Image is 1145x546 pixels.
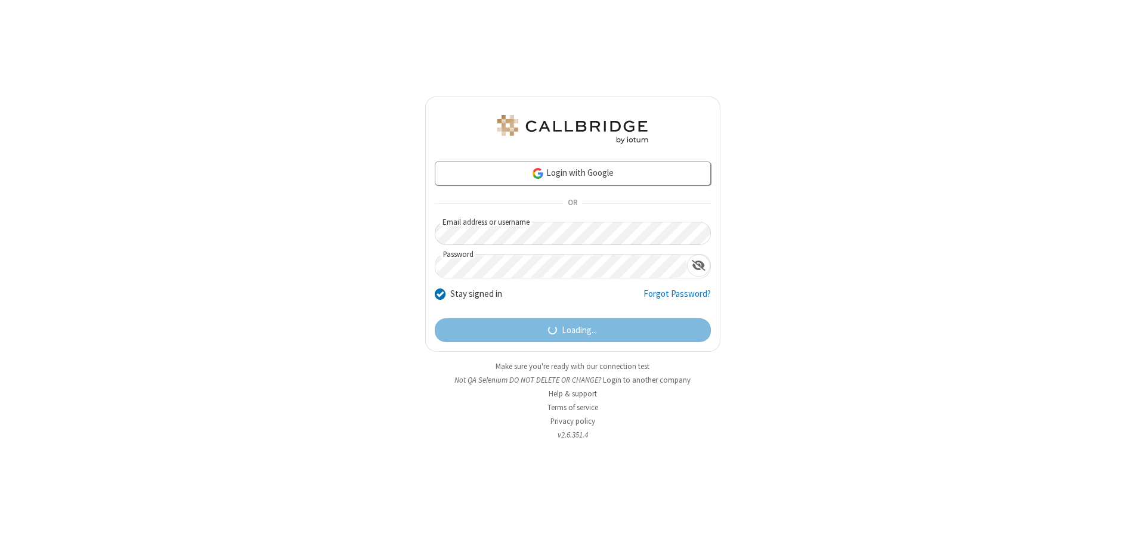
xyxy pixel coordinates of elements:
img: QA Selenium DO NOT DELETE OR CHANGE [495,115,650,144]
img: google-icon.png [531,167,544,180]
a: Privacy policy [550,416,595,426]
input: Email address or username [435,222,711,245]
li: v2.6.351.4 [425,429,720,440]
a: Make sure you're ready with our connection test [496,361,649,371]
a: Terms of service [547,402,598,412]
label: Stay signed in [450,287,502,301]
a: Help & support [549,389,597,399]
div: Show password [687,255,710,277]
button: Loading... [435,318,711,342]
button: Login to another company [603,374,691,386]
span: OR [563,196,582,212]
a: Forgot Password? [643,287,711,310]
input: Password [435,255,687,278]
span: Loading... [562,324,597,337]
li: Not QA Selenium DO NOT DELETE OR CHANGE? [425,374,720,386]
a: Login with Google [435,162,711,185]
